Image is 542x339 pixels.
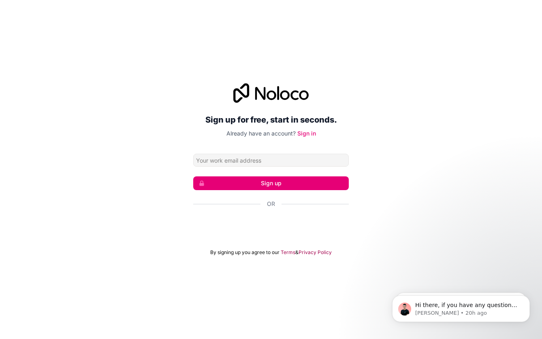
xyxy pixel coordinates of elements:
span: Or [267,200,275,208]
span: & [295,249,299,256]
h2: Sign up for free, start in seconds. [193,112,349,127]
a: Privacy Policy [299,249,332,256]
span: Already have an account? [226,130,296,137]
button: Sign up [193,176,349,190]
a: Terms [281,249,295,256]
iframe: Intercom notifications message [380,278,542,335]
span: By signing up you agree to our [210,249,280,256]
a: Sign in [297,130,316,137]
input: Email address [193,154,349,167]
iframe: Sign in with Google Button [189,217,353,235]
